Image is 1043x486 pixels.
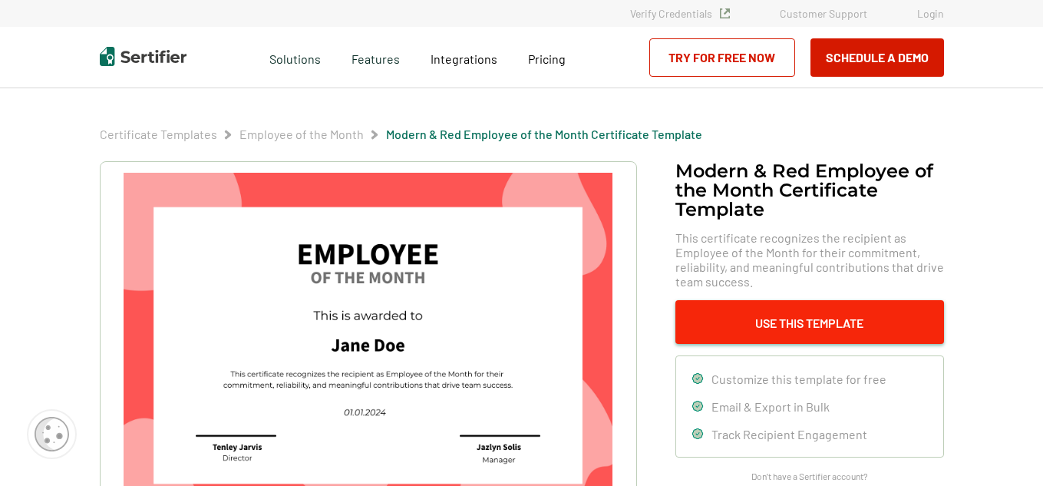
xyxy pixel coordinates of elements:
a: Customer Support [780,7,867,20]
a: Modern & Red Employee of the Month Certificate Template [386,127,702,141]
h1: Modern & Red Employee of the Month Certificate Template [675,161,944,219]
span: This certificate recognizes the recipient as Employee of the Month for their commitment, reliabil... [675,230,944,289]
img: Verified [720,8,730,18]
span: Modern & Red Employee of the Month Certificate Template [386,127,702,142]
span: Employee of the Month [239,127,364,142]
a: Certificate Templates [100,127,217,141]
img: Sertifier | Digital Credentialing Platform [100,47,186,66]
a: Pricing [528,48,566,67]
span: Features [352,48,400,67]
a: Login [917,7,944,20]
a: Try for Free Now [649,38,795,77]
span: Don’t have a Sertifier account? [751,469,868,484]
span: Solutions [269,48,321,67]
span: Integrations [431,51,497,66]
a: Verify Credentials [630,7,730,20]
div: Breadcrumb [100,127,702,142]
a: Integrations [431,48,497,67]
span: Email & Export in Bulk [711,399,830,414]
iframe: Chat Widget [966,412,1043,486]
img: Cookie Popup Icon [35,417,69,451]
span: Pricing [528,51,566,66]
span: Customize this template for free [711,372,886,386]
span: Certificate Templates [100,127,217,142]
span: Track Recipient Engagement [711,427,867,441]
button: Schedule a Demo [810,38,944,77]
button: Use This Template [675,300,944,344]
a: Employee of the Month [239,127,364,141]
